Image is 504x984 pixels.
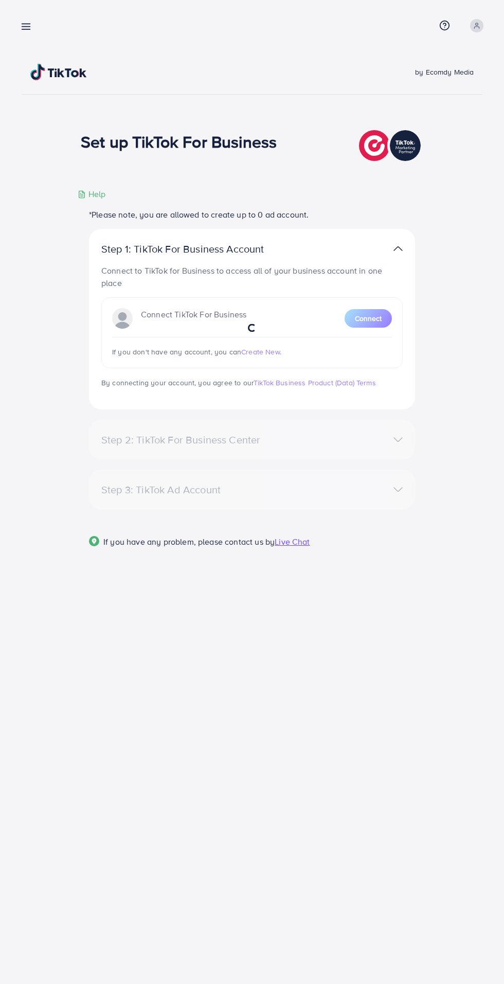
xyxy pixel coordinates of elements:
img: Popup guide [89,536,99,546]
p: *Please note, you are allowed to create up to 0 ad account. [89,208,415,221]
span: by Ecomdy Media [415,67,474,77]
img: TikTok partner [393,241,403,256]
span: If you have any problem, please contact us by [103,536,275,547]
div: Help [78,188,106,200]
p: Step 1: TikTok For Business Account [101,243,297,255]
h1: Set up TikTok For Business [81,132,277,151]
span: Live Chat [275,536,310,547]
img: TikTok partner [359,128,423,164]
img: TikTok [30,64,87,80]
